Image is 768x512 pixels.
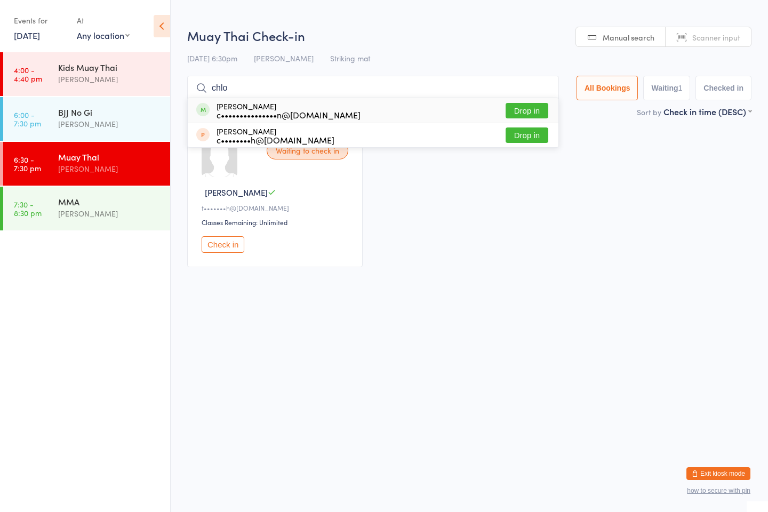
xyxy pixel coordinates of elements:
[58,61,161,73] div: Kids Muay Thai
[217,110,361,119] div: c•••••••••••••••n@[DOMAIN_NAME]
[3,142,170,186] a: 6:30 -7:30 pmMuay Thai[PERSON_NAME]
[14,110,41,127] time: 6:00 - 7:30 pm
[58,73,161,85] div: [PERSON_NAME]
[686,467,750,480] button: Exit kiosk mode
[187,53,237,63] span: [DATE] 6:30pm
[202,236,244,253] button: Check in
[202,203,351,212] div: t•••••••h@[DOMAIN_NAME]
[58,163,161,175] div: [PERSON_NAME]
[187,27,751,44] h2: Muay Thai Check-in
[506,127,548,143] button: Drop in
[603,32,654,43] span: Manual search
[58,151,161,163] div: Muay Thai
[637,107,661,117] label: Sort by
[217,135,334,144] div: c••••••••h@[DOMAIN_NAME]
[58,196,161,207] div: MMA
[14,12,66,29] div: Events for
[58,106,161,118] div: BJJ No Gi
[678,84,683,92] div: 1
[217,127,334,144] div: [PERSON_NAME]
[14,29,40,41] a: [DATE]
[3,97,170,141] a: 6:00 -7:30 pmBJJ No Gi[PERSON_NAME]
[663,106,751,117] div: Check in time (DESC)
[254,53,314,63] span: [PERSON_NAME]
[506,103,548,118] button: Drop in
[577,76,638,100] button: All Bookings
[202,218,351,227] div: Classes Remaining: Unlimited
[692,32,740,43] span: Scanner input
[3,187,170,230] a: 7:30 -8:30 pmMMA[PERSON_NAME]
[643,76,690,100] button: Waiting1
[330,53,370,63] span: Striking mat
[77,12,130,29] div: At
[14,155,41,172] time: 6:30 - 7:30 pm
[695,76,751,100] button: Checked in
[14,200,42,217] time: 7:30 - 8:30 pm
[205,187,268,198] span: [PERSON_NAME]
[217,102,361,119] div: [PERSON_NAME]
[267,141,348,159] div: Waiting to check in
[187,76,559,100] input: Search
[77,29,130,41] div: Any location
[58,207,161,220] div: [PERSON_NAME]
[58,118,161,130] div: [PERSON_NAME]
[14,66,42,83] time: 4:00 - 4:40 pm
[687,487,750,494] button: how to secure with pin
[3,52,170,96] a: 4:00 -4:40 pmKids Muay Thai[PERSON_NAME]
